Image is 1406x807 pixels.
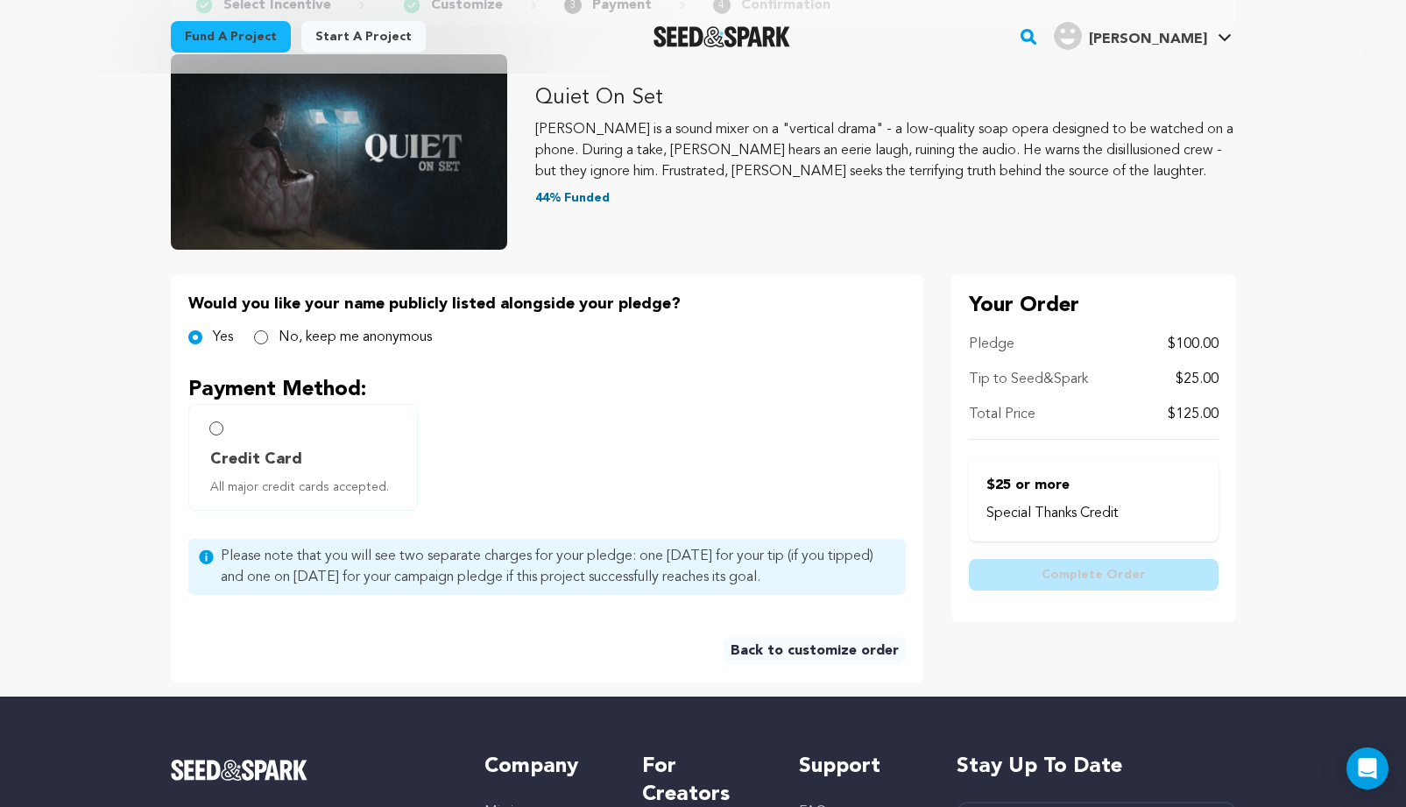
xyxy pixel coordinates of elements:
a: Seed&Spark Homepage [654,26,791,47]
a: Seed&Spark Homepage [171,760,450,781]
span: Please note that you will see two separate charges for your pledge: one [DATE] for your tip (if y... [221,546,895,588]
img: Seed&Spark Logo [171,760,308,781]
span: Credit Card [210,447,302,471]
button: Complete Order [969,559,1219,591]
div: Lim Y.'s Profile [1054,22,1207,50]
span: All major credit cards accepted. [210,478,403,496]
a: Start a project [301,21,426,53]
h5: Support [799,753,921,781]
p: $25 or more [986,475,1201,496]
img: Seed&Spark Logo Dark Mode [654,26,791,47]
p: $100.00 [1168,334,1219,355]
p: Tip to Seed&Spark [969,369,1088,390]
p: $125.00 [1168,404,1219,425]
p: Payment Method: [188,376,906,404]
a: Back to customize order [724,637,906,665]
h5: Company [484,753,606,781]
p: Special Thanks Credit [986,503,1201,524]
label: No, keep me anonymous [279,327,432,348]
p: Quiet On Set [535,84,1236,112]
p: [PERSON_NAME] is a sound mixer on a "vertical drama" - a low-quality soap opera designed to be wa... [535,119,1236,182]
div: Open Intercom Messenger [1346,747,1388,789]
p: Pledge [969,334,1014,355]
h5: Stay up to date [957,753,1236,781]
label: Yes [213,327,233,348]
img: user.png [1054,22,1082,50]
img: Quiet On Set image [171,54,507,250]
p: $25.00 [1176,369,1219,390]
p: Your Order [969,292,1219,320]
a: Lim Y.'s Profile [1050,18,1235,50]
p: Total Price [969,404,1035,425]
p: Would you like your name publicly listed alongside your pledge? [188,292,906,316]
span: Lim Y.'s Profile [1050,18,1235,55]
a: Fund a project [171,21,291,53]
span: Complete Order [1042,566,1146,584]
span: [PERSON_NAME] [1089,32,1207,46]
p: 44% Funded [535,189,1236,207]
